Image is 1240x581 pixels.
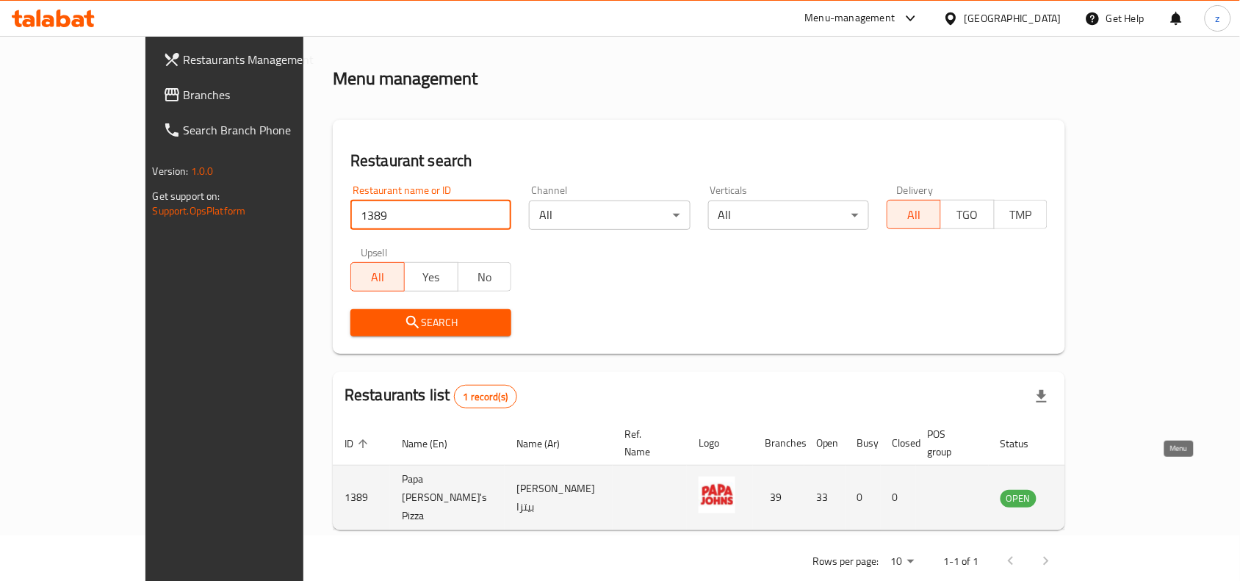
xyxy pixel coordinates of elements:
span: TGO [947,204,989,225]
button: All [350,262,405,292]
a: Search Branch Phone [151,112,353,148]
th: Closed [881,421,916,466]
div: All [529,201,690,230]
span: 1.0.0 [191,162,214,181]
span: OPEN [1001,490,1037,507]
a: Support.OpsPlatform [153,201,246,220]
td: [PERSON_NAME] بيتزا [505,466,613,530]
input: Search for restaurant name or ID.. [350,201,511,230]
button: TMP [994,200,1048,229]
span: All [357,267,399,288]
th: Logo [687,421,753,466]
span: Version: [153,162,189,181]
span: Ref. Name [624,425,669,461]
button: Search [350,309,511,336]
span: TMP [1001,204,1042,225]
h2: Restaurant search [350,150,1048,172]
h2: Restaurants list [345,384,517,408]
a: Branches [151,77,353,112]
span: ID [345,435,372,452]
a: Restaurants Management [151,42,353,77]
th: Busy [846,421,881,466]
button: Yes [404,262,458,292]
table: enhanced table [333,421,1117,530]
td: 39 [753,466,804,530]
div: Export file [1024,379,1059,414]
span: Search Branch Phone [184,121,341,139]
div: [GEOGRAPHIC_DATA] [965,10,1061,26]
div: Menu-management [805,10,895,27]
span: Name (Ar) [516,435,579,452]
span: Search [362,314,500,332]
span: Menu management [397,20,494,37]
img: Papa John's Pizza [699,477,735,513]
span: All [893,204,935,225]
span: 1 record(s) [455,390,517,404]
span: Name (En) [402,435,466,452]
span: Branches [184,86,341,104]
label: Delivery [897,185,934,195]
p: Rows per page: [812,552,879,571]
div: OPEN [1001,490,1037,508]
label: Upsell [361,248,388,258]
div: Rows per page: [884,551,920,573]
th: Open [804,421,846,466]
td: Papa [PERSON_NAME]'s Pizza [390,466,505,530]
span: Status [1001,435,1048,452]
button: TGO [940,200,995,229]
span: Restaurants Management [184,51,341,68]
div: All [708,201,869,230]
td: 33 [804,466,846,530]
div: Total records count [454,385,518,408]
span: POS group [928,425,971,461]
span: Yes [411,267,453,288]
a: Home [333,20,380,37]
td: 0 [881,466,916,530]
p: 1-1 of 1 [943,552,978,571]
button: All [887,200,941,229]
span: Get support on: [153,187,220,206]
td: 0 [846,466,881,530]
li: / [386,20,391,37]
td: 1389 [333,466,390,530]
button: No [458,262,512,292]
span: No [464,267,506,288]
th: Branches [753,421,804,466]
span: z [1216,10,1220,26]
h2: Menu management [333,67,477,90]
